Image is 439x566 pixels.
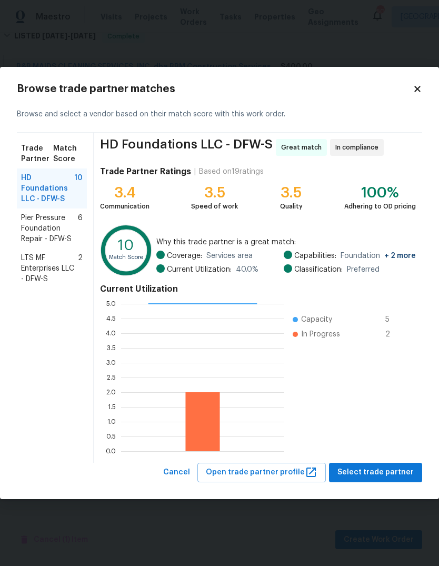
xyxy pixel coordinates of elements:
[341,251,416,261] span: Foundation
[280,187,303,198] div: 3.5
[191,201,238,212] div: Speed of work
[107,374,116,381] text: 2.5
[106,360,116,366] text: 3.0
[206,251,253,261] span: Services area
[109,254,143,260] text: Match Score
[156,237,416,247] span: Why this trade partner is a great match:
[106,433,116,440] text: 0.5
[347,264,380,275] span: Preferred
[74,173,83,204] span: 10
[344,187,416,198] div: 100%
[280,201,303,212] div: Quality
[337,466,414,479] span: Select trade partner
[78,213,83,244] span: 6
[329,463,422,482] button: Select trade partner
[191,187,238,198] div: 3.5
[106,389,116,395] text: 2.0
[236,264,258,275] span: 40.0 %
[163,466,190,479] span: Cancel
[106,330,116,336] text: 4.0
[21,213,78,244] span: Pier Pressure Foundation Repair - DFW-S
[384,252,416,260] span: + 2 more
[159,463,194,482] button: Cancel
[21,143,53,164] span: Trade Partner
[107,345,116,351] text: 3.5
[17,84,413,94] h2: Browse trade partner matches
[106,301,116,307] text: 5.0
[281,142,326,153] span: Great match
[100,166,191,177] h4: Trade Partner Ratings
[385,329,402,340] span: 2
[301,329,340,340] span: In Progress
[21,253,78,284] span: LTS MF Enterprises LLC - DFW-S
[199,166,264,177] div: Based on 19 ratings
[17,96,422,133] div: Browse and select a vendor based on their match score with this work order.
[106,315,116,322] text: 4.5
[294,264,343,275] span: Classification:
[197,463,326,482] button: Open trade partner profile
[53,143,83,164] span: Match Score
[294,251,336,261] span: Capabilities:
[108,404,116,410] text: 1.5
[106,448,116,454] text: 0.0
[100,201,149,212] div: Communication
[167,251,202,261] span: Coverage:
[100,139,273,156] span: HD Foundations LLC - DFW-S
[78,253,83,284] span: 2
[21,173,74,204] span: HD Foundations LLC - DFW-S
[191,166,199,177] div: |
[385,314,402,325] span: 5
[100,284,416,294] h4: Current Utilization
[301,314,332,325] span: Capacity
[167,264,232,275] span: Current Utilization:
[118,239,134,253] text: 10
[206,466,317,479] span: Open trade partner profile
[335,142,383,153] span: In compliance
[100,187,149,198] div: 3.4
[107,419,116,425] text: 1.0
[344,201,416,212] div: Adhering to OD pricing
